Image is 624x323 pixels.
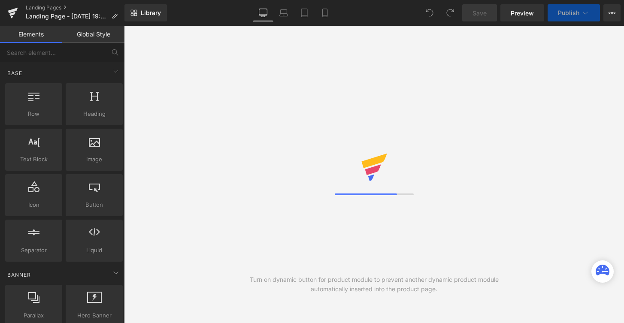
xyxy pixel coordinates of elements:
[442,4,459,21] button: Redo
[8,109,60,118] span: Row
[68,246,120,255] span: Liquid
[26,4,124,11] a: Landing Pages
[273,4,294,21] a: Laptop
[315,4,335,21] a: Mobile
[8,246,60,255] span: Separator
[124,4,167,21] a: New Library
[68,200,120,209] span: Button
[548,4,600,21] button: Publish
[8,311,60,320] span: Parallax
[421,4,438,21] button: Undo
[294,4,315,21] a: Tablet
[68,155,120,164] span: Image
[68,311,120,320] span: Hero Banner
[6,69,23,77] span: Base
[26,13,108,20] span: Landing Page - [DATE] 19:18:31
[500,4,544,21] a: Preview
[473,9,487,18] span: Save
[8,200,60,209] span: Icon
[8,155,60,164] span: Text Block
[249,275,499,294] div: Turn on dynamic button for product module to prevent another dynamic product module automatically...
[68,109,120,118] span: Heading
[558,9,579,16] span: Publish
[253,4,273,21] a: Desktop
[511,9,534,18] span: Preview
[62,26,124,43] a: Global Style
[141,9,161,17] span: Library
[603,4,621,21] button: More
[6,271,32,279] span: Banner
